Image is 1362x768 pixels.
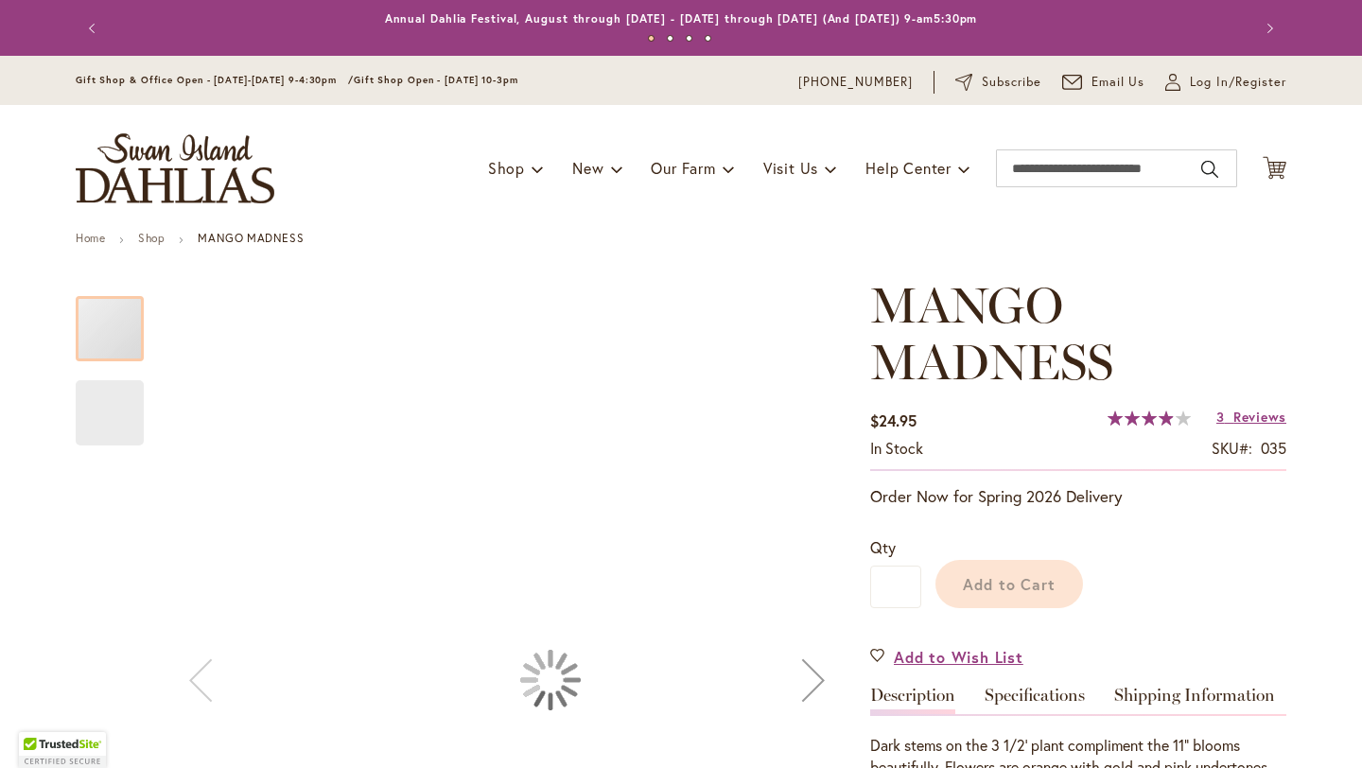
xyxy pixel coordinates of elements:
span: $24.95 [870,410,917,430]
strong: MANGO MADNESS [198,231,304,245]
span: Add to Wish List [894,646,1023,668]
div: Mango Madness [76,361,144,445]
span: Gift Shop Open - [DATE] 10-3pm [354,74,518,86]
span: Gift Shop & Office Open - [DATE]-[DATE] 9-4:30pm / [76,74,354,86]
a: Home [76,231,105,245]
a: store logo [76,133,274,203]
span: 3 [1216,408,1225,426]
a: Subscribe [955,73,1041,92]
span: Visit Us [763,158,818,178]
a: Shipping Information [1114,687,1275,714]
div: 035 [1261,438,1286,460]
span: New [572,158,603,178]
button: 3 of 4 [686,35,692,42]
span: Help Center [865,158,952,178]
span: Log In/Register [1190,73,1286,92]
a: Email Us [1062,73,1145,92]
button: 4 of 4 [705,35,711,42]
a: 3 Reviews [1216,408,1286,426]
span: Subscribe [982,73,1041,92]
a: Shop [138,231,165,245]
a: Annual Dahlia Festival, August through [DATE] - [DATE] through [DATE] (And [DATE]) 9-am5:30pm [385,11,978,26]
p: Order Now for Spring 2026 Delivery [870,485,1286,508]
strong: SKU [1212,438,1252,458]
button: Next [1248,9,1286,47]
span: Qty [870,537,896,557]
button: 2 of 4 [667,35,673,42]
button: 1 of 4 [648,35,655,42]
div: Availability [870,438,923,460]
div: Mango Madness [76,277,163,361]
a: Log In/Register [1165,73,1286,92]
span: Shop [488,158,525,178]
a: Specifications [985,687,1085,714]
span: Reviews [1233,408,1286,426]
div: 78% [1108,410,1191,426]
a: Description [870,687,955,714]
span: In stock [870,438,923,458]
button: Previous [76,9,113,47]
span: Our Farm [651,158,715,178]
span: MANGO MADNESS [870,275,1113,392]
a: [PHONE_NUMBER] [798,73,913,92]
a: Add to Wish List [870,646,1023,668]
span: Email Us [1091,73,1145,92]
iframe: Launch Accessibility Center [14,701,67,754]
